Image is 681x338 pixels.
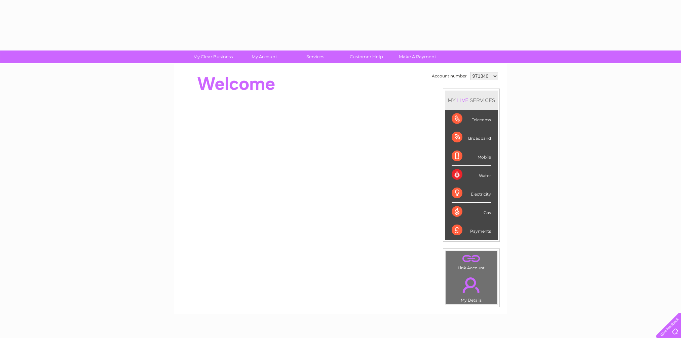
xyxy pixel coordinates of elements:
[339,50,394,63] a: Customer Help
[445,251,497,272] td: Link Account
[447,253,495,265] a: .
[236,50,292,63] a: My Account
[452,110,491,128] div: Telecoms
[430,70,468,82] td: Account number
[452,221,491,239] div: Payments
[452,128,491,147] div: Broadband
[390,50,445,63] a: Make A Payment
[185,50,241,63] a: My Clear Business
[456,97,470,103] div: LIVE
[452,203,491,221] div: Gas
[445,272,497,305] td: My Details
[452,184,491,203] div: Electricity
[447,273,495,297] a: .
[445,91,498,110] div: MY SERVICES
[288,50,343,63] a: Services
[452,166,491,184] div: Water
[452,147,491,166] div: Mobile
